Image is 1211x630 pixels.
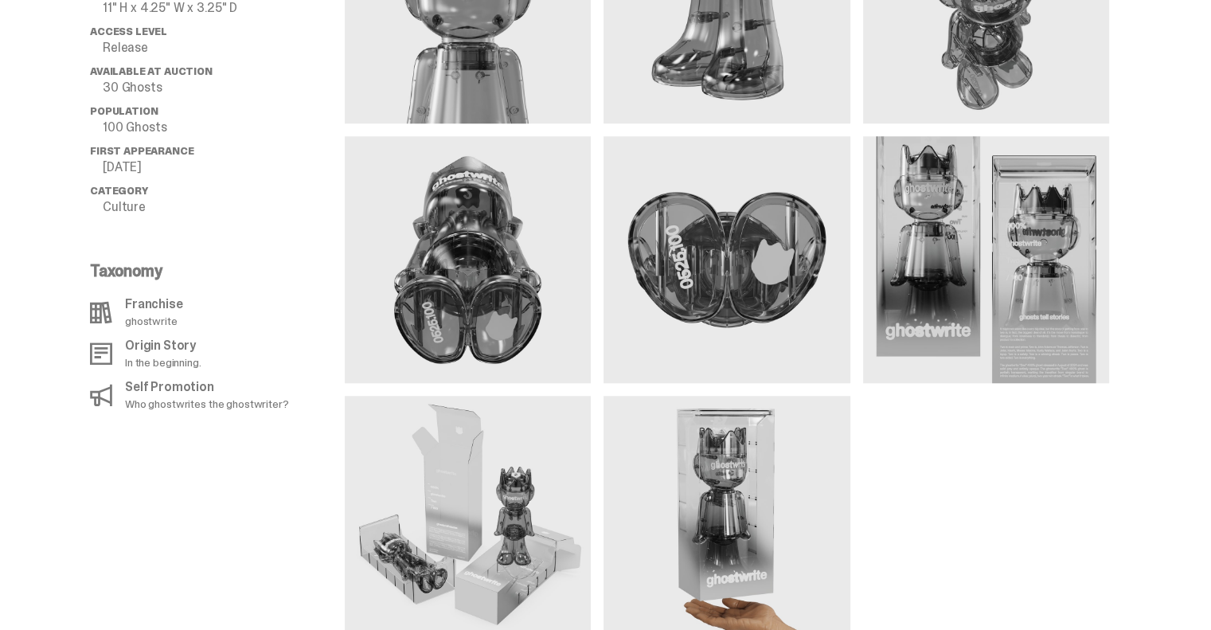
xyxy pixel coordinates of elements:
[125,315,183,327] p: ghostwrite
[125,398,289,409] p: Who ghostwrites the ghostwriter?
[90,25,167,38] span: Access Level
[125,298,183,311] p: Franchise
[103,121,345,134] p: 100 Ghosts
[125,339,201,352] p: Origin Story
[103,201,345,213] p: Culture
[345,136,591,382] img: media gallery image
[90,263,335,279] p: Taxonomy
[90,104,158,118] span: Population
[90,65,213,78] span: Available at Auction
[125,381,289,393] p: Self Promotion
[103,41,345,54] p: Release
[90,184,148,198] span: Category
[90,144,193,158] span: First Appearance
[103,2,345,14] p: 11" H x 4.25" W x 3.25" D
[863,136,1109,382] img: media gallery image
[604,136,850,382] img: media gallery image
[103,161,345,174] p: [DATE]
[103,81,345,94] p: 30 Ghosts
[125,357,201,368] p: In the beginning.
